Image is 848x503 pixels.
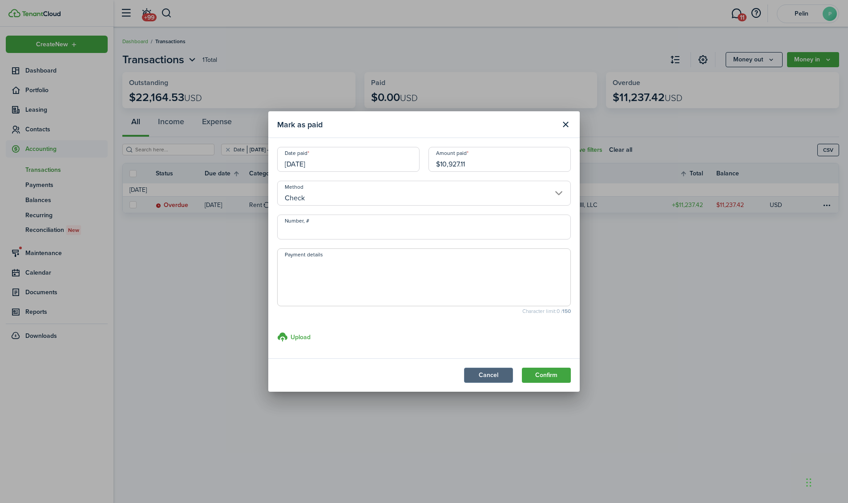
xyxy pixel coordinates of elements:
[428,147,571,172] input: 0.00
[277,147,420,172] input: mm/dd/yyyy
[277,308,571,314] small: Character limit: 0 /
[522,368,571,383] button: Confirm
[291,333,311,342] h3: Upload
[804,460,848,503] iframe: Chat Widget
[277,116,556,133] modal-title: Mark as paid
[806,469,812,496] div: Drag
[562,307,571,315] b: 150
[558,117,573,132] button: Close modal
[464,368,513,383] button: Cancel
